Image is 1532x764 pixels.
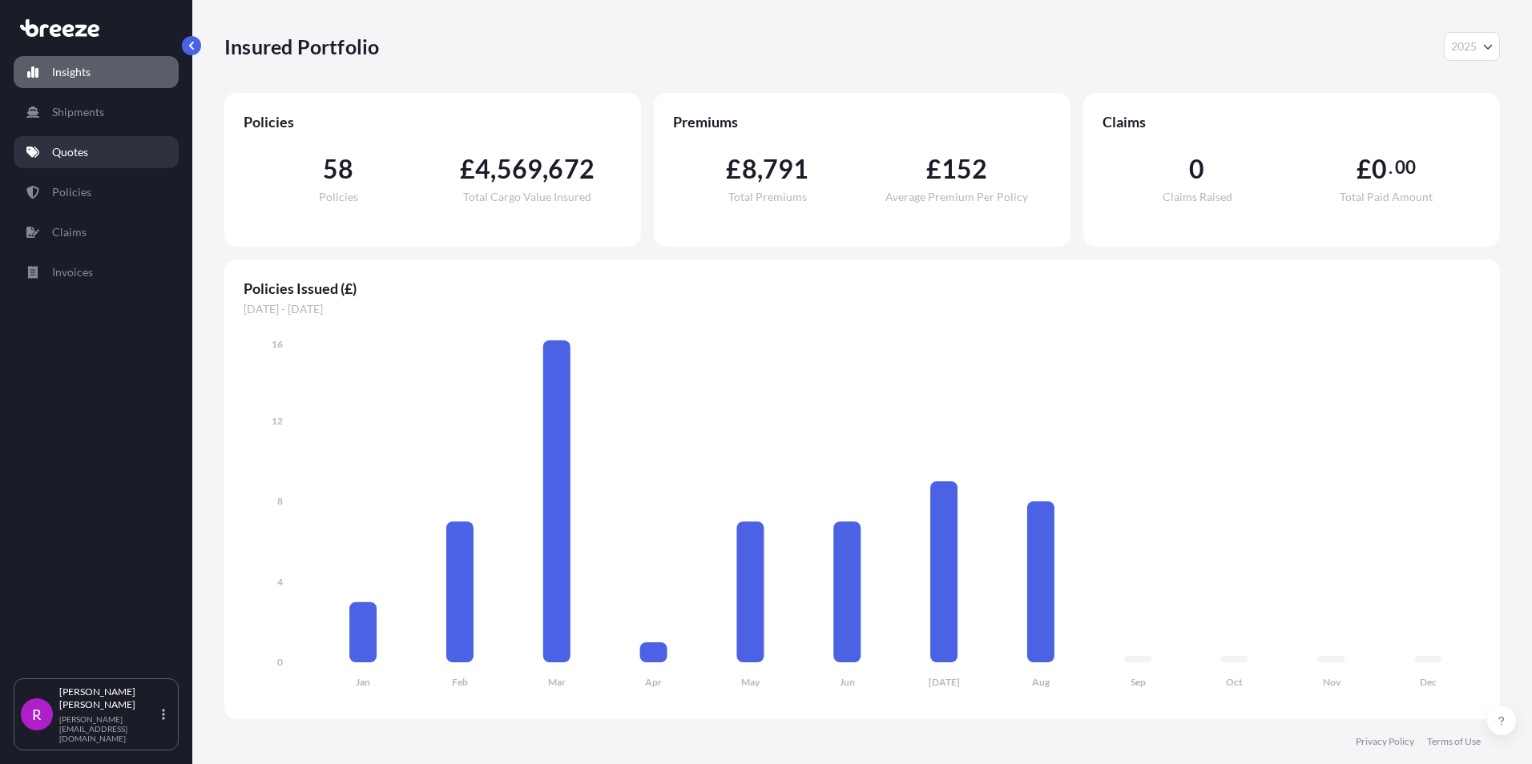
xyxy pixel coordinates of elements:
button: Year Selector [1444,32,1500,61]
span: 8 [742,156,757,182]
p: [PERSON_NAME] [PERSON_NAME] [59,686,159,711]
a: Terms of Use [1427,735,1481,748]
span: 791 [763,156,809,182]
span: 4 [475,156,490,182]
span: , [490,156,496,182]
p: Insured Portfolio [224,34,379,59]
span: . [1389,161,1393,174]
span: 672 [548,156,595,182]
a: Quotes [14,136,179,168]
span: Claims [1103,112,1481,131]
a: Shipments [14,96,179,128]
tspan: 4 [277,576,283,588]
tspan: 8 [277,495,283,507]
tspan: Feb [452,676,468,688]
span: 152 [941,156,988,182]
span: , [757,156,763,182]
span: £ [460,156,475,182]
tspan: Sep [1131,676,1146,688]
a: Policies [14,176,179,208]
p: Invoices [52,264,93,280]
span: 2025 [1451,38,1477,54]
tspan: Dec [1420,676,1437,688]
p: Quotes [52,144,88,160]
tspan: May [741,676,760,688]
span: Total Cargo Value Insured [463,191,591,203]
span: 58 [323,156,353,182]
a: Privacy Policy [1356,735,1414,748]
tspan: 12 [272,415,283,427]
tspan: [DATE] [929,676,960,688]
p: Policies [52,184,91,200]
tspan: 0 [277,656,283,668]
span: 569 [497,156,543,182]
span: Claims Raised [1163,191,1232,203]
tspan: Aug [1032,676,1050,688]
tspan: Apr [645,676,662,688]
span: 0 [1372,156,1387,182]
span: Policies [319,191,358,203]
a: Claims [14,216,179,248]
span: Policies [244,112,622,131]
span: £ [726,156,741,182]
tspan: Mar [548,676,566,688]
span: , [542,156,548,182]
span: Total Premiums [728,191,807,203]
span: Premiums [673,112,1051,131]
span: 0 [1189,156,1204,182]
p: Insights [52,64,91,80]
p: Claims [52,224,87,240]
tspan: Nov [1323,676,1341,688]
span: £ [1357,156,1372,182]
a: Invoices [14,256,179,288]
span: 00 [1395,161,1416,174]
tspan: 16 [272,338,283,350]
span: R [32,706,42,722]
tspan: Oct [1226,676,1243,688]
a: Insights [14,56,179,88]
p: [PERSON_NAME][EMAIL_ADDRESS][DOMAIN_NAME] [59,714,159,743]
span: Average Premium Per Policy [885,191,1028,203]
p: Shipments [52,104,104,120]
tspan: Jan [356,676,370,688]
tspan: Jun [840,676,855,688]
span: Policies Issued (£) [244,279,1481,298]
span: [DATE] - [DATE] [244,301,1481,317]
span: £ [926,156,941,182]
span: Total Paid Amount [1340,191,1433,203]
